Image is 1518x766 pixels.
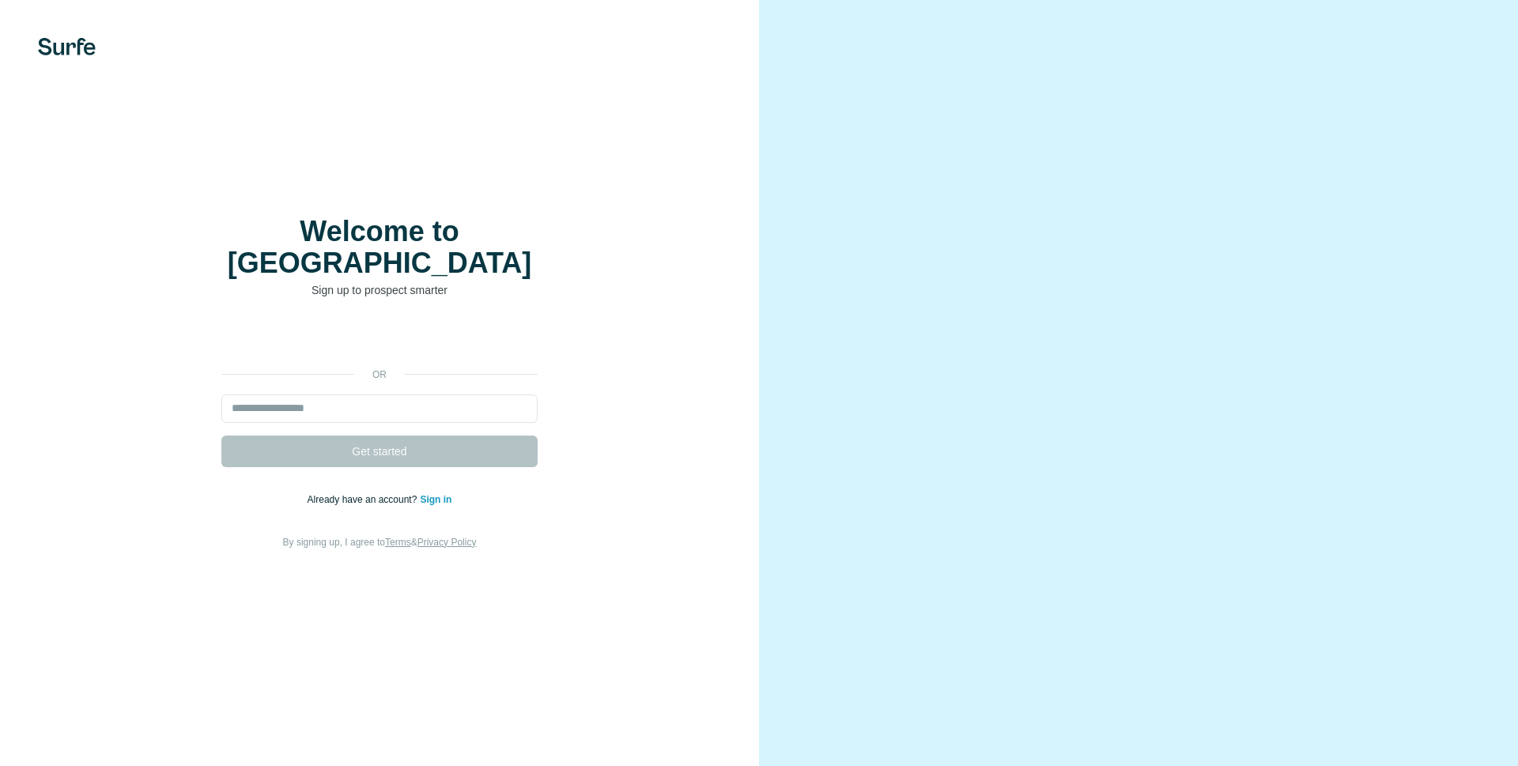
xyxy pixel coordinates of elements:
h1: Welcome to [GEOGRAPHIC_DATA] [221,216,538,279]
p: or [354,368,405,382]
img: Surfe's logo [38,38,96,55]
a: Terms [385,537,411,548]
p: Sign up to prospect smarter [221,282,538,298]
span: By signing up, I agree to & [283,537,477,548]
iframe: Sign in with Google Button [213,322,546,357]
a: Sign in [420,494,451,505]
a: Privacy Policy [417,537,477,548]
span: Already have an account? [308,494,421,505]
